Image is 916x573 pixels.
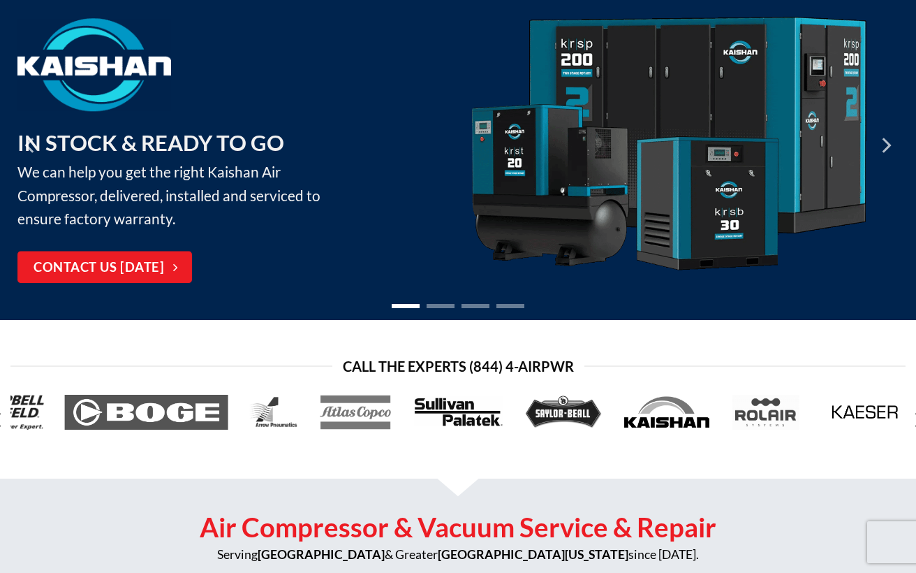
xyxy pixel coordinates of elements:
p: We can help you get the right Kaishan Air Compressor, delivered, installed and serviced to ensure... [17,126,357,231]
strong: IN STOCK & READY TO GO [17,129,284,156]
li: Page dot 2 [427,304,455,308]
span: Contact Us [DATE] [34,258,164,278]
strong: [GEOGRAPHIC_DATA] [258,547,385,562]
p: Serving & Greater since [DATE]. [10,545,906,565]
img: Kaishan [467,16,870,274]
img: Kaishan [17,18,171,111]
h2: Air Compressor & Vacuum Service & Repair [10,510,906,545]
strong: [GEOGRAPHIC_DATA][US_STATE] [438,547,628,562]
span: Call the Experts (844) 4-AirPwr [343,355,574,377]
li: Page dot 1 [392,304,420,308]
button: Next [873,110,898,180]
button: Previous [18,110,43,180]
li: Page dot 4 [496,304,524,308]
li: Page dot 3 [461,304,489,308]
a: Contact Us [DATE] [17,252,192,284]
